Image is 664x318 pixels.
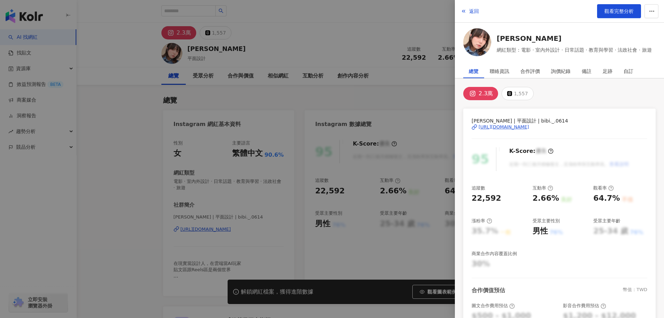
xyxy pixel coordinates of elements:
[563,303,606,309] div: 影音合作費用預估
[533,226,548,237] div: 男性
[597,4,641,18] a: 觀看完整分析
[472,124,647,130] a: [URL][DOMAIN_NAME]
[472,287,505,294] div: 合作價值預估
[593,218,620,224] div: 受眾主要年齡
[479,124,529,130] div: [URL][DOMAIN_NAME]
[490,64,509,78] div: 聯絡資訊
[582,64,592,78] div: 備註
[604,8,634,14] span: 觀看完整分析
[463,28,491,59] a: KOL Avatar
[593,185,614,191] div: 觀看率
[533,185,553,191] div: 互動率
[469,8,479,14] span: 返回
[551,64,571,78] div: 詢價紀錄
[497,46,652,54] span: 網紅類型：電影 · 室內外設計 · 日常話題 · 教育與學習 · 法政社會 · 旅遊
[624,64,633,78] div: 自訂
[463,28,491,56] img: KOL Avatar
[502,87,533,100] button: 1,557
[593,193,620,204] div: 64.7%
[514,89,528,98] div: 1,557
[533,193,559,204] div: 2.66%
[460,4,479,18] button: 返回
[472,193,501,204] div: 22,592
[603,64,612,78] div: 足跡
[509,147,554,155] div: K-Score :
[472,218,492,224] div: 漲粉率
[497,34,652,43] a: [PERSON_NAME]
[623,287,647,294] div: 幣值：TWD
[463,87,498,100] button: 2.3萬
[520,64,540,78] div: 合作評價
[469,64,479,78] div: 總覽
[472,117,647,125] span: [PERSON_NAME] | 平面設計 | bibi._.0614
[533,218,560,224] div: 受眾主要性別
[472,185,485,191] div: 追蹤數
[472,251,517,257] div: 商業合作內容覆蓋比例
[479,89,493,98] div: 2.3萬
[472,303,515,309] div: 圖文合作費用預估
